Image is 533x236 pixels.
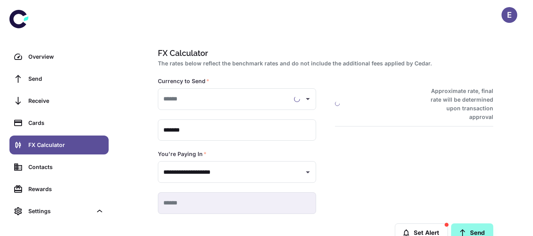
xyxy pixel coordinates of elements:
[9,113,109,132] a: Cards
[28,207,92,216] div: Settings
[302,167,313,178] button: Open
[422,87,493,121] h6: Approximate rate, final rate will be determined upon transaction approval
[28,185,104,193] div: Rewards
[28,52,104,61] div: Overview
[9,158,109,177] a: Contacts
[28,74,104,83] div: Send
[9,136,109,154] a: FX Calculator
[28,97,104,105] div: Receive
[302,93,313,104] button: Open
[9,47,109,66] a: Overview
[158,150,207,158] label: You're Paying In
[28,119,104,127] div: Cards
[502,7,517,23] button: E
[28,163,104,171] div: Contacts
[9,180,109,199] a: Rewards
[9,69,109,88] a: Send
[158,47,490,59] h1: FX Calculator
[158,77,209,85] label: Currency to Send
[28,141,104,149] div: FX Calculator
[9,91,109,110] a: Receive
[9,202,109,221] div: Settings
